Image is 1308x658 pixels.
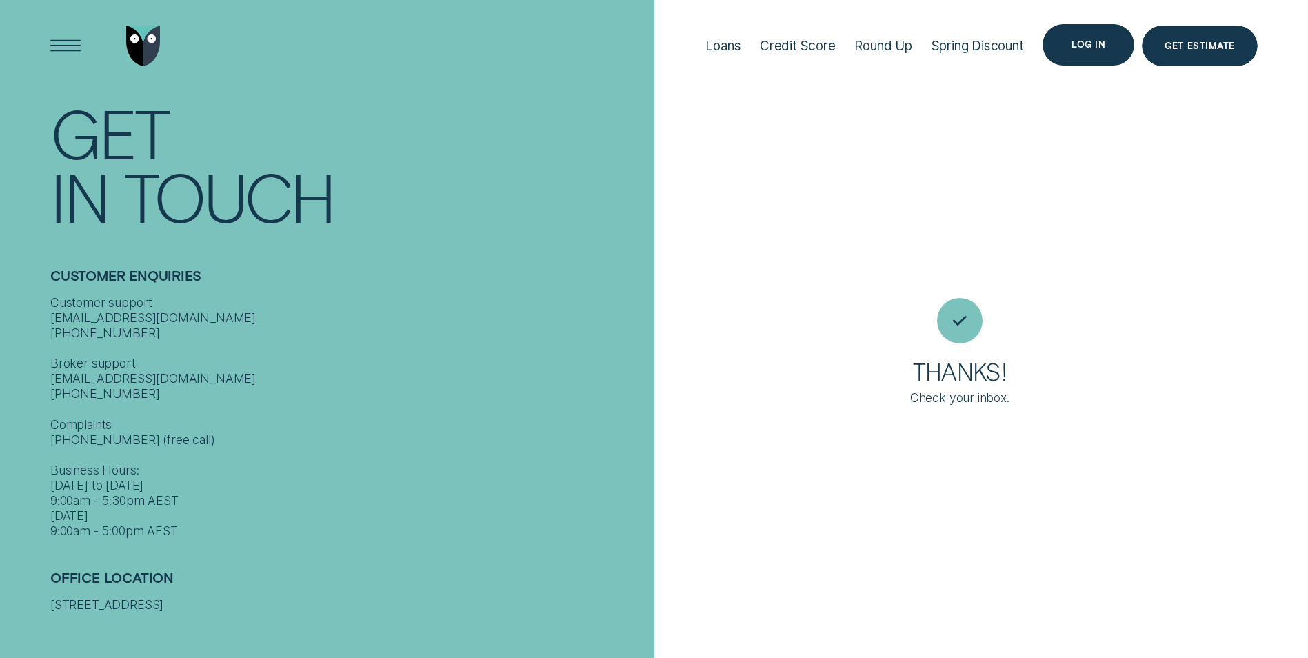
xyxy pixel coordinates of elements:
[50,570,646,597] h2: Office Location
[50,295,646,539] div: Customer support [EMAIL_ADDRESS][DOMAIN_NAME] [PHONE_NUMBER] Broker support [EMAIL_ADDRESS][DOMAI...
[1043,24,1134,66] button: Log in
[50,164,108,228] div: In
[910,390,1009,406] div: Check your inbox.
[913,360,1007,390] h3: Thanks!
[50,268,646,295] h2: Customer Enquiries
[1142,26,1258,67] a: Get Estimate
[50,101,168,165] div: Get
[932,38,1024,54] div: Spring Discount
[50,101,646,228] h1: Get In Touch
[50,597,646,612] div: [STREET_ADDRESS]
[1071,41,1105,49] div: Log in
[126,26,161,67] img: Wisr
[705,38,741,54] div: Loans
[854,38,912,54] div: Round Up
[760,38,836,54] div: Credit Score
[124,164,334,228] div: Touch
[45,26,86,67] button: Open Menu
